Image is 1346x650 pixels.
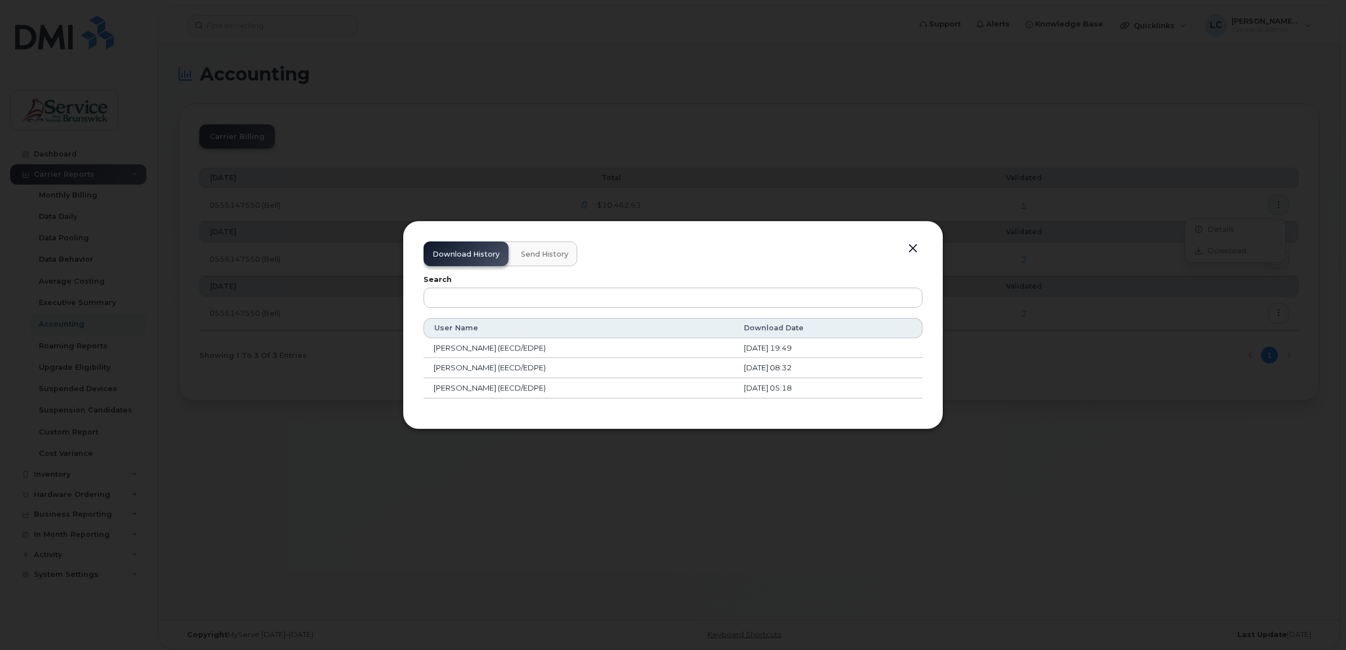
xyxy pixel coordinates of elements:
td: [PERSON_NAME] (EECD/EDPE) [424,358,734,378]
td: [PERSON_NAME] (EECD/EDPE) [424,378,734,398]
th: User Name [424,318,734,338]
td: [DATE] 05:18 [734,378,922,398]
td: [DATE] 19:49 [734,338,922,358]
span: Send History [521,250,568,259]
td: [DATE] 08:32 [734,358,922,378]
th: Download Date [734,318,922,338]
td: [PERSON_NAME] (EECD/EDPE) [424,338,734,358]
label: Search [424,276,922,284]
